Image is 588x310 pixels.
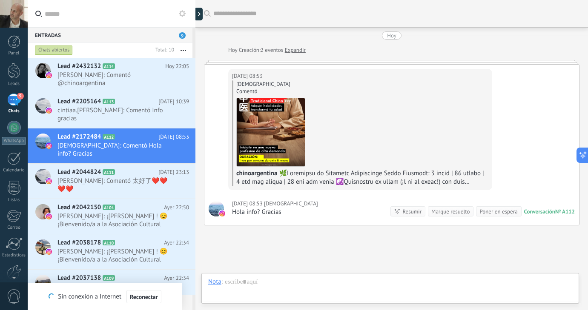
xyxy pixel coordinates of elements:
div: [DEMOGRAPHIC_DATA] Comentó [236,80,488,95]
span: [DATE] 23:13 [158,168,189,176]
div: Hola info? Gracias [232,208,318,216]
span: 9 [179,32,186,39]
span: [DATE] 10:39 [158,97,189,106]
span: A110 [103,240,115,245]
span: Lead #2432132 [57,62,101,71]
span: Reconectar [130,294,158,300]
div: Chats abiertos [35,45,73,55]
div: Correo [2,225,26,230]
span: Lead #2038178 [57,239,101,247]
img: instagram.svg [219,210,225,216]
div: Sin conexión a Internet [49,290,161,304]
span: evangelinacallejo [264,199,318,208]
div: Hoy [228,46,239,54]
span: Lead #2042150 [57,203,101,212]
span: [DATE] 08:53 [158,133,189,141]
img: 17871515424402313 [237,98,305,166]
div: Mostrar [194,8,203,20]
span: 🌿Loremipsu do Sitametc Adipiscinge Seddo Eiusmodt: 3 incid | 86 utlabo | 4 etd mag aliqua | 28 en... [236,169,484,288]
div: [DATE] 08:53 [232,199,264,208]
a: Lead #2172484 A112 [DATE] 08:53 [DEMOGRAPHIC_DATA]: Comentó Hola info? Gracias [28,128,195,163]
a: Lead #2037138 A109 Ayer 22:34 lavales01: Comentó Once es como Flushing [28,270,195,304]
img: instagram.svg [46,178,52,184]
a: Lead #2042150 A104 Ayer 22:50 [PERSON_NAME]: ¡[PERSON_NAME] ! 😊¡Bienvenido/a a la Asociación Cult... [28,199,195,234]
div: Panel [2,51,26,56]
span: Lead #2037138 [57,274,101,282]
span: [PERSON_NAME]: Comentó 太好了❤️❤️❤️❤️ [57,177,173,193]
div: Estadísticas [2,253,26,258]
a: Lead #2044824 A111 [DATE] 23:13 [PERSON_NAME]: Comentó 太好了❤️❤️❤️❤️ [28,164,195,199]
img: instagram.svg [46,249,52,255]
a: Lead #2432132 A114 Hoy 22:05 [PERSON_NAME]: Comentó @chinoargentina [28,58,195,93]
img: instagram.svg [46,213,52,219]
button: Reconectar [126,290,161,304]
div: Chats [2,108,26,114]
div: Marque resuelto [431,208,470,216]
span: 2 eventos [261,46,283,54]
img: instagram.svg [46,143,52,149]
a: Expandir [285,46,306,54]
span: 9 [17,93,24,100]
div: Resumir [402,208,422,216]
span: : [221,278,223,286]
span: A113 [103,99,115,104]
div: Entradas [28,27,192,43]
button: Más [174,43,192,58]
span: Lead #2205164 [57,97,101,106]
span: evangelinacallejo [209,201,224,216]
span: Hoy 22:05 [165,62,189,71]
div: WhatsApp [2,137,26,145]
div: № A112 [555,208,575,215]
span: Ayer 22:34 [164,239,189,247]
span: [PERSON_NAME]: ¡[PERSON_NAME] ! 😊¡Bienvenido/a a la Asociación Cultural Chino Argentina (ACCA)!Es... [57,247,173,264]
span: chinoargentina [236,169,277,177]
a: Lead #2038178 A110 Ayer 22:34 [PERSON_NAME]: ¡[PERSON_NAME] ! 😊¡Bienvenido/a a la Asociación Cult... [28,234,195,269]
span: Ayer 22:34 [164,274,189,282]
div: Hoy [387,31,396,40]
img: instagram.svg [46,72,52,78]
div: [DATE] 08:53 [232,72,264,80]
span: A111 [103,169,115,175]
span: Lead #2044824 [57,168,101,176]
span: cintiaa.[PERSON_NAME]: Comentó Info gracias [57,106,173,122]
img: instagram.svg [46,108,52,114]
div: Conversación [524,208,555,215]
div: Creación: [228,46,306,54]
span: A104 [103,205,115,210]
span: A112 [103,134,115,139]
div: Poner en espera [479,208,517,216]
a: Lead #2205164 A113 [DATE] 10:39 cintiaa.[PERSON_NAME]: Comentó Info gracias [28,93,195,128]
span: [DEMOGRAPHIC_DATA]: Comentó Hola info? Gracias [57,142,173,158]
div: Calendario [2,168,26,173]
div: Total: 10 [152,46,174,54]
span: Ayer 22:50 [164,203,189,212]
span: [PERSON_NAME]: Comentó @chinoargentina [57,71,173,87]
div: Listas [2,197,26,203]
span: A114 [103,63,115,69]
div: Leads [2,81,26,87]
span: A109 [103,275,115,281]
span: [PERSON_NAME]: ¡[PERSON_NAME] ! 😊¡Bienvenido/a a la Asociación Cultural Chino Argentina (ACCA)!Es... [57,212,173,228]
span: Lead #2172484 [57,133,101,141]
